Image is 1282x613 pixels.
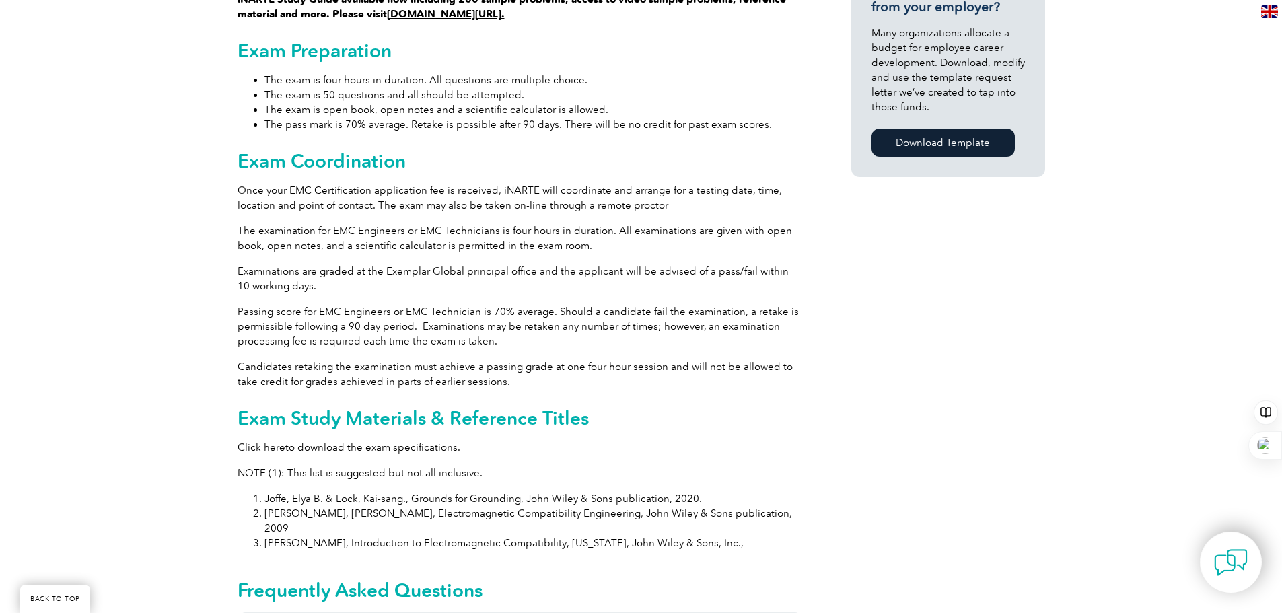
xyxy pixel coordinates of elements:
li: Joffe, Elya B. & Lock, Kai-sang., Grounds for Grounding, John Wiley & Sons publication, 2020. [264,491,803,506]
li: The exam is four hours in duration. All questions are multiple choice. [264,73,803,87]
h2: Frequently Asked Questions [238,579,803,601]
a: Download Template [871,129,1015,157]
p: Many organizations allocate a budget for employee career development. Download, modify and use th... [871,26,1025,114]
p: to download the exam specifications. [238,440,803,455]
img: en [1261,5,1278,18]
a: Click here [238,441,285,454]
li: The pass mark is 70% average. Retake is possible after 90 days. There will be no credit for past ... [264,117,803,132]
h2: Exam Preparation [238,40,803,61]
p: Once your EMC Certification application fee is received, iNARTE will coordinate and arrange for a... [238,183,803,213]
li: [PERSON_NAME], Introduction to Electromagnetic Compatibility, [US_STATE], John Wiley & Sons, Inc., [264,536,803,550]
h2: Exam Study Materials & Reference Titles [238,407,803,429]
img: contact-chat.png [1214,546,1248,579]
li: The exam is 50 questions and all should be attempted. [264,87,803,102]
p: Passing score for EMC Engineers or EMC Technician is 70% average. Should a candidate fail the exa... [238,304,803,349]
li: [PERSON_NAME], [PERSON_NAME], Electromagnetic Compatibility Engineering, John Wiley & Sons public... [264,506,803,536]
p: NOTE (1): This list is suggested but not all inclusive. [238,466,803,480]
li: The exam is open book, open notes and a scientific calculator is allowed. [264,102,803,117]
p: Examinations are graded at the Exemplar Global principal office and the applicant will be advised... [238,264,803,293]
a: [DOMAIN_NAME][URL]. [387,8,505,20]
p: The examination for EMC Engineers or EMC Technicians is four hours in duration. All examinations ... [238,223,803,253]
p: Candidates retaking the examination must achieve a passing grade at one four hour session and wil... [238,359,803,389]
h2: Exam Coordination [238,150,803,172]
a: BACK TO TOP [20,585,90,613]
